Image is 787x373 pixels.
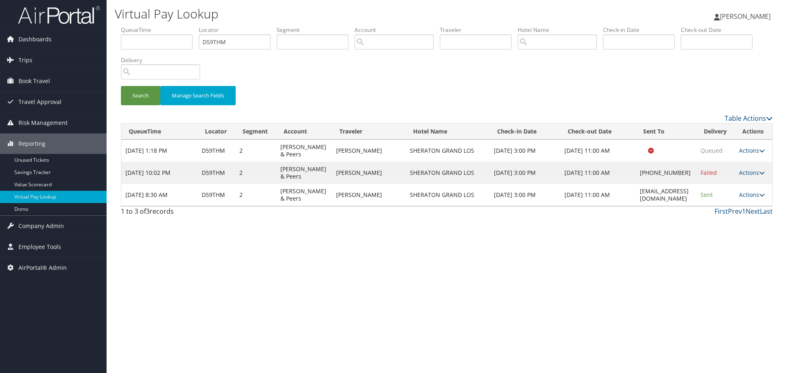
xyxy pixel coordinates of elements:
label: QueueTime [121,26,199,34]
span: Company Admin [18,216,64,236]
label: Segment [277,26,355,34]
td: [DATE] 3:00 PM [490,162,560,184]
th: Actions [735,124,772,140]
span: Book Travel [18,71,50,91]
th: Check-out Date: activate to sort column ascending [560,124,635,140]
td: [DATE] 3:00 PM [490,184,560,206]
span: Trips [18,50,32,70]
label: Delivery [121,56,206,64]
span: Queued [701,147,723,154]
span: Reporting [18,133,45,154]
a: Prev [728,207,742,216]
a: 1 [742,207,746,216]
span: Failed [701,169,717,176]
th: Delivery: activate to sort column descending [696,124,735,140]
th: QueueTime: activate to sort column ascending [121,124,198,140]
td: [DATE] 10:02 PM [121,162,198,184]
td: [PERSON_NAME] [332,184,406,206]
span: Employee Tools [18,237,61,257]
a: Actions [739,191,765,199]
a: Actions [739,169,765,176]
a: Next [746,207,760,216]
th: Hotel Name: activate to sort column ascending [406,124,490,140]
td: 2 [235,184,276,206]
td: [DATE] 11:00 AM [560,140,635,162]
th: Traveler: activate to sort column ascending [332,124,406,140]
td: [PHONE_NUMBER] [636,162,696,184]
td: 2 [235,162,276,184]
td: SHERATON GRAND LOS [406,184,490,206]
label: Check-out Date [681,26,759,34]
td: SHERATON GRAND LOS [406,140,490,162]
span: AirPortal® Admin [18,258,67,278]
a: First [714,207,728,216]
a: Actions [739,147,765,154]
span: Risk Management [18,113,68,133]
td: D59THM [198,162,235,184]
label: Hotel Name [518,26,603,34]
label: Traveler [440,26,518,34]
label: Locator [199,26,277,34]
td: [DATE] 11:00 AM [560,184,635,206]
td: [PERSON_NAME] & Peers [276,162,332,184]
td: 2 [235,140,276,162]
td: [PERSON_NAME] [332,140,406,162]
td: [DATE] 1:18 PM [121,140,198,162]
th: Check-in Date: activate to sort column ascending [490,124,560,140]
a: Last [760,207,773,216]
td: [DATE] 11:00 AM [560,162,635,184]
th: Locator: activate to sort column ascending [198,124,235,140]
td: D59THM [198,140,235,162]
span: Travel Approval [18,92,61,112]
span: 3 [146,207,150,216]
td: D59THM [198,184,235,206]
button: Search [121,86,160,105]
th: Sent To: activate to sort column ascending [636,124,696,140]
td: [PERSON_NAME] [332,162,406,184]
td: [PERSON_NAME] & Peers [276,140,332,162]
a: Table Actions [725,114,773,123]
th: Segment: activate to sort column ascending [235,124,276,140]
td: [DATE] 8:30 AM [121,184,198,206]
label: Account [355,26,440,34]
td: [DATE] 3:00 PM [490,140,560,162]
a: [PERSON_NAME] [714,4,779,29]
td: [EMAIL_ADDRESS][DOMAIN_NAME] [636,184,696,206]
td: [PERSON_NAME] & Peers [276,184,332,206]
th: Account: activate to sort column ascending [276,124,332,140]
span: Sent [701,191,713,199]
span: Dashboards [18,29,52,50]
span: [PERSON_NAME] [720,12,771,21]
h1: Virtual Pay Lookup [115,5,557,23]
img: airportal-logo.png [18,5,100,25]
div: 1 to 3 of records [121,206,275,220]
label: Check-in Date [603,26,681,34]
button: Manage Search Fields [160,86,236,105]
td: SHERATON GRAND LOS [406,162,490,184]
